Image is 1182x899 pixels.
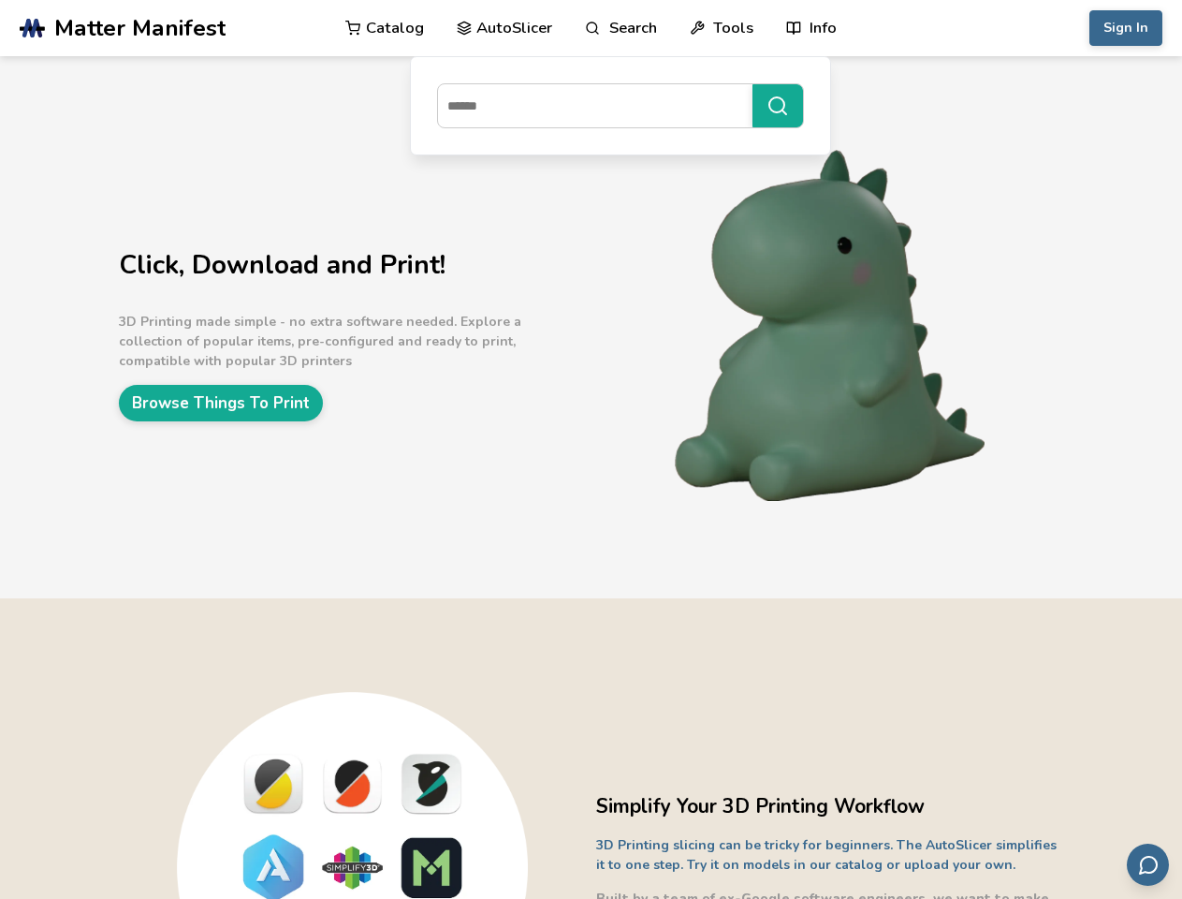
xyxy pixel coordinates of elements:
p: 3D Printing slicing can be tricky for beginners. The AutoSlicer simplifies it to one step. Try it... [596,835,1064,875]
button: Send feedback via email [1127,844,1169,886]
button: Sign In [1089,10,1162,46]
span: Matter Manifest [54,15,226,41]
a: Browse Things To Print [119,385,323,421]
h2: Simplify Your 3D Printing Workflow [596,792,1064,821]
h1: Click, Download and Print! [119,251,587,280]
p: 3D Printing made simple - no extra software needed. Explore a collection of popular items, pre-co... [119,312,587,371]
